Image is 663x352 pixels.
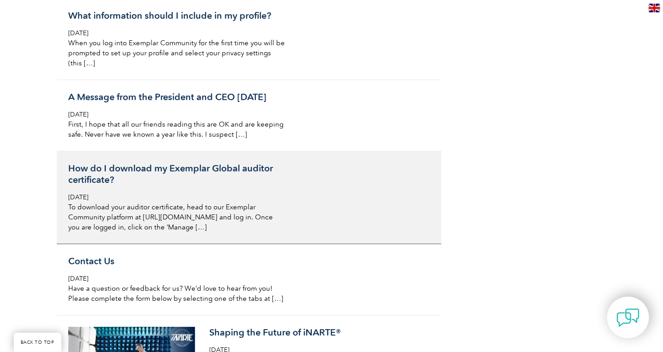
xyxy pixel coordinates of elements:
p: First, I hope that all our friends reading this are OK and are keeping safe. Never have we known ... [68,119,285,139]
img: contact-chat.png [617,306,640,329]
a: Contact Us [DATE] Have a question or feedback for us? We’d love to hear from you! Please complete... [57,244,441,315]
a: How do I download my Exemplar Global auditor certificate? [DATE] To download your auditor certifi... [57,151,441,244]
span: [DATE] [68,111,88,118]
a: BACK TO TOP [14,333,61,352]
a: A Message from the President and CEO [DATE] [DATE] First, I hope that all our friends reading thi... [57,80,441,151]
img: en [649,4,660,12]
span: [DATE] [68,193,88,201]
p: Have a question or feedback for us? We’d love to hear from you! Please complete the form below by... [68,283,285,304]
p: To download your auditor certificate, head to our Exemplar Community platform at [URL][DOMAIN_NAM... [68,202,285,232]
p: When you log into Exemplar Community for the first time you will be prompted to set up your profi... [68,38,285,68]
h3: A Message from the President and CEO [DATE] [68,91,285,103]
h3: What information should I include in my profile? [68,10,285,21]
span: [DATE] [68,29,88,37]
span: [DATE] [68,275,88,283]
h3: How do I download my Exemplar Global auditor certificate? [68,163,285,186]
h3: Shaping the Future of iNARTE® [209,327,426,338]
h3: Contact Us [68,256,285,267]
